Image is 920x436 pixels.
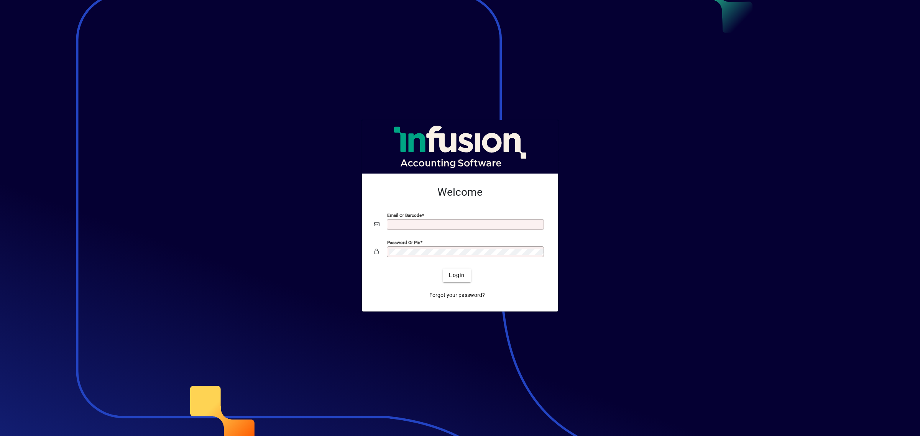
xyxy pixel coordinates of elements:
span: Login [449,271,465,279]
span: Forgot your password? [429,291,485,299]
mat-label: Email or Barcode [387,212,422,218]
mat-label: Password or Pin [387,239,420,245]
button: Login [443,269,471,282]
a: Forgot your password? [426,288,488,302]
h2: Welcome [374,186,546,199]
